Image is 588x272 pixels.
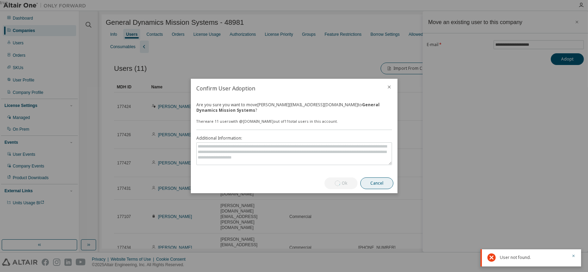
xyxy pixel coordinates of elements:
strong: General Dynamics Mission Systems [196,102,380,113]
button: Cancel [360,177,393,189]
div: User not found. [500,253,567,262]
div: Are you sure you want to move [PERSON_NAME][EMAIL_ADDRESS][DOMAIN_NAME] to ? [196,102,392,113]
div: There are 11 users with @ [DOMAIN_NAME] out of 11 total users in this account. [196,119,392,124]
label: Additional Information: [196,135,392,141]
h2: Confirm User Adoption [191,79,381,98]
button: close [386,84,392,90]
